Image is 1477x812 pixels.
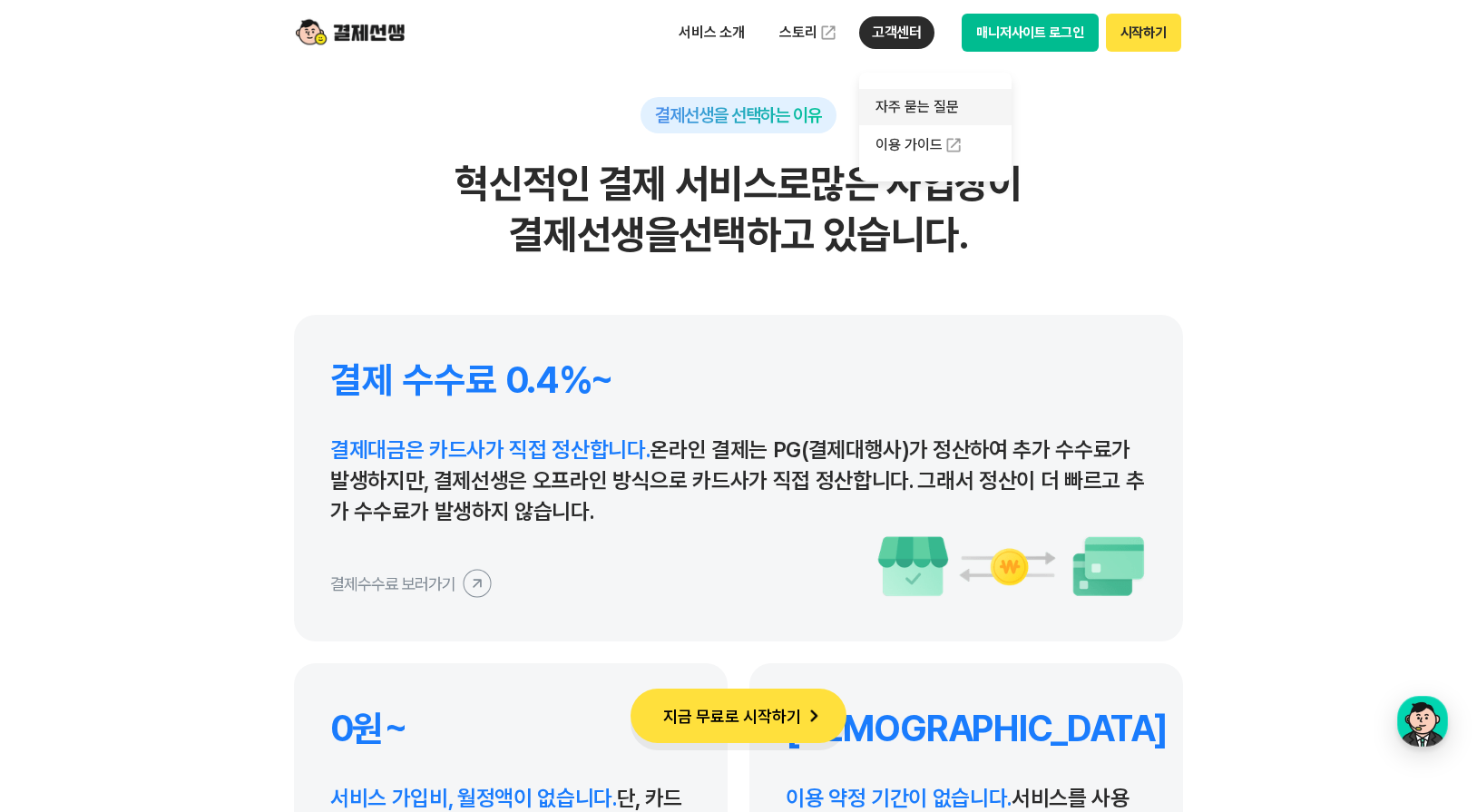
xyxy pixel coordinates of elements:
h4: 0원~ [330,707,691,750]
p: 고객센터 [859,16,934,49]
span: 대화 [166,603,188,618]
button: 결제수수료 보러가기 [330,569,492,598]
img: logo [296,15,405,50]
img: 화살표 아이콘 [801,703,827,729]
h4: [DEMOGRAPHIC_DATA] [786,707,1147,750]
a: 대화 [120,575,234,621]
h4: 결제 수수료 0.4%~ [330,358,1147,402]
img: 수수료 이미지 [876,534,1147,598]
button: 매니저사이트 로그인 [962,14,1099,52]
span: 서비스 가입비, 월정액이 없습니다. [330,785,617,811]
p: 온라인 결제는 PG(결제대행사)가 정산하여 추가 수수료가 발생하지만, 결제선생은 오프라인 방식으로 카드사가 직접 정산합니다. 그래서 정산이 더 빠르고 추가 수수료가 발생하지 ... [330,435,1147,527]
img: 외부 도메인 오픈 [944,136,963,154]
p: 서비스 소개 [666,16,758,49]
span: 설정 [280,602,302,617]
span: 결제대금은 카드사가 직접 정산합니다. [330,436,650,463]
a: 홈 [5,575,120,621]
button: 시작하기 [1106,14,1181,52]
img: 외부 도메인 오픈 [819,24,837,42]
a: 이용 가이드 [859,125,1012,165]
a: 설정 [234,575,348,621]
span: 결제선생을 선택하는 이유 [655,104,822,126]
h2: 혁신적인 결제 서비스로 많은 사업장이 결제선생을 선택하고 있습니다. [294,159,1183,260]
a: 스토리 [767,15,850,51]
a: 자주 묻는 질문 [859,89,1012,125]
span: 이용 약정 기간이 없습니다. [786,785,1012,811]
span: 홈 [57,602,68,617]
button: 지금 무료로 시작하기 [631,689,846,743]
